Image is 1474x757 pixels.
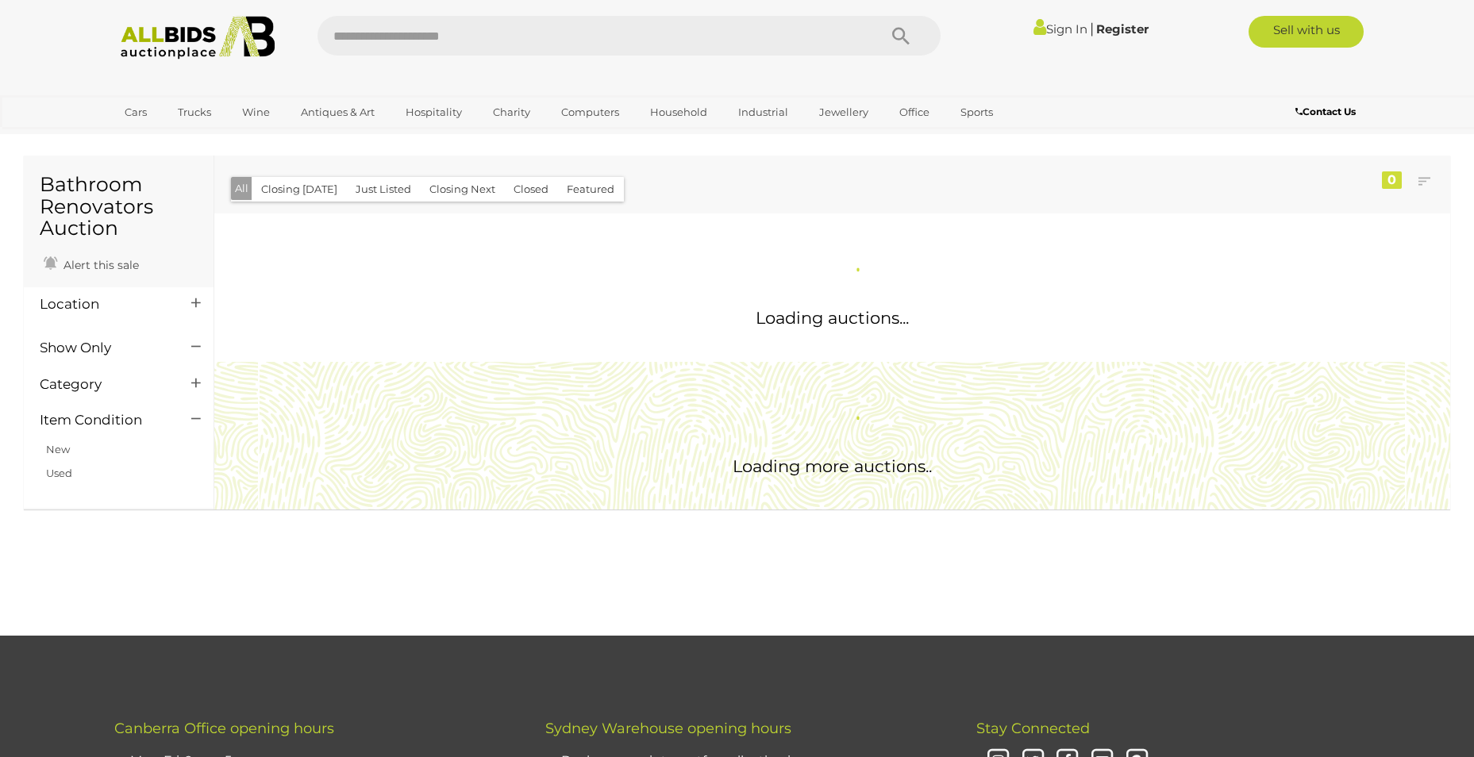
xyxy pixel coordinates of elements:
b: Contact Us [1295,106,1356,117]
a: Sports [950,99,1003,125]
button: Closing [DATE] [252,177,347,202]
img: Allbids.com.au [112,16,284,60]
span: Alert this sale [60,258,139,272]
span: Canberra Office opening hours [114,720,334,737]
span: Sydney Warehouse opening hours [545,720,791,737]
div: 0 [1382,171,1402,189]
button: Featured [557,177,624,202]
a: Contact Us [1295,103,1360,121]
a: Antiques & Art [291,99,385,125]
button: All [231,177,252,200]
a: New [46,443,70,455]
button: Closing Next [420,177,505,202]
a: Register [1096,21,1149,37]
a: Hospitality [395,99,472,125]
a: Wine [232,99,280,125]
h4: Item Condition [40,413,167,428]
button: Search [861,16,941,56]
a: Alert this sale [40,252,143,275]
button: Just Listed [346,177,421,202]
h4: Show Only [40,340,167,355]
a: Jewellery [809,99,879,125]
h4: Location [40,297,167,312]
h1: Bathroom Renovators Auction [40,174,198,240]
a: Sign In [1033,21,1087,37]
a: Cars [114,99,157,125]
a: Office [889,99,940,125]
a: Sell with us [1249,16,1364,48]
span: Loading more auctions.. [733,456,932,476]
button: Closed [504,177,558,202]
a: Household [640,99,718,125]
h4: Category [40,377,167,392]
a: Computers [551,99,629,125]
a: Charity [483,99,541,125]
span: Stay Connected [976,720,1090,737]
a: [GEOGRAPHIC_DATA] [114,125,248,152]
a: Used [46,467,72,479]
a: Industrial [728,99,799,125]
a: Trucks [167,99,221,125]
span: Loading auctions... [756,308,909,328]
span: | [1090,20,1094,37]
